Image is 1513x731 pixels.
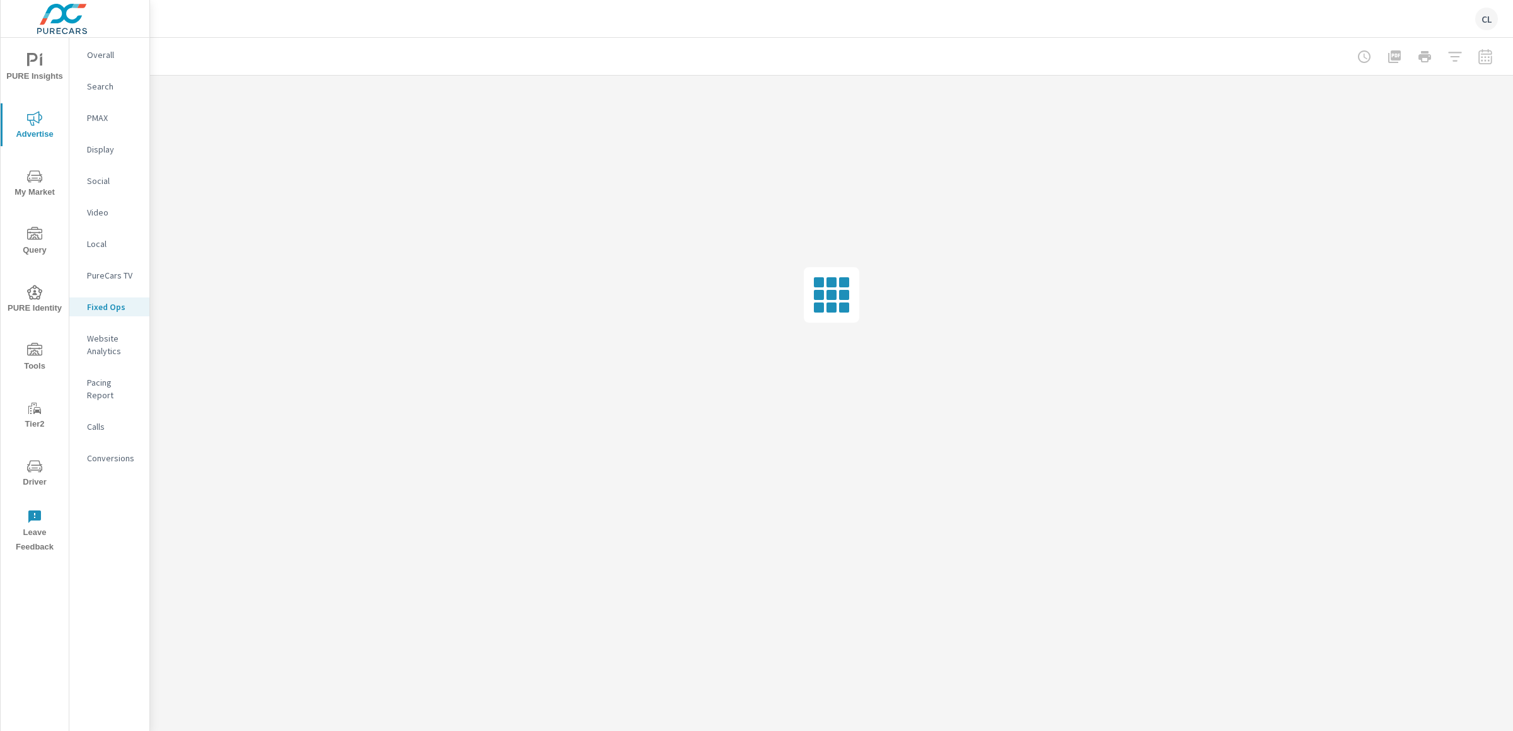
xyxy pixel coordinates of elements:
[87,49,139,61] p: Overall
[87,376,139,401] p: Pacing Report
[87,143,139,156] p: Display
[69,417,149,436] div: Calls
[87,175,139,187] p: Social
[87,269,139,282] p: PureCars TV
[87,332,139,357] p: Website Analytics
[69,329,149,360] div: Website Analytics
[87,80,139,93] p: Search
[69,449,149,468] div: Conversions
[87,238,139,250] p: Local
[87,301,139,313] p: Fixed Ops
[69,45,149,64] div: Overall
[4,459,65,490] span: Driver
[4,343,65,374] span: Tools
[4,169,65,200] span: My Market
[69,266,149,285] div: PureCars TV
[4,509,65,555] span: Leave Feedback
[4,285,65,316] span: PURE Identity
[69,171,149,190] div: Social
[4,53,65,84] span: PURE Insights
[4,111,65,142] span: Advertise
[4,227,65,258] span: Query
[69,373,149,405] div: Pacing Report
[69,140,149,159] div: Display
[1475,8,1498,30] div: CL
[87,206,139,219] p: Video
[87,452,139,464] p: Conversions
[69,297,149,316] div: Fixed Ops
[69,77,149,96] div: Search
[69,203,149,222] div: Video
[87,112,139,124] p: PMAX
[4,401,65,432] span: Tier2
[87,420,139,433] p: Calls
[69,234,149,253] div: Local
[69,108,149,127] div: PMAX
[1,38,69,560] div: nav menu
